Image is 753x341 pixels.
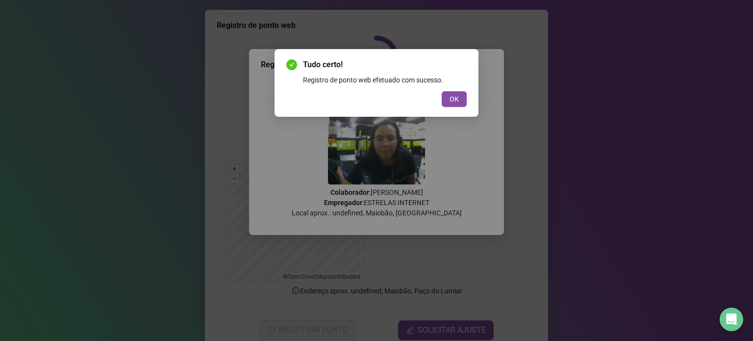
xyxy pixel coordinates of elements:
span: check-circle [286,59,297,70]
div: Open Intercom Messenger [720,308,743,331]
span: OK [450,94,459,105]
button: OK [442,91,467,107]
div: Registro de ponto web efetuado com sucesso. [303,75,467,85]
span: Tudo certo! [303,59,467,71]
